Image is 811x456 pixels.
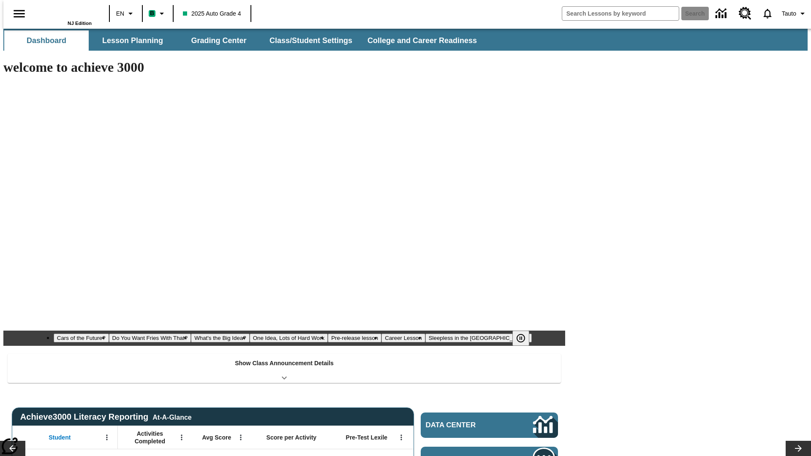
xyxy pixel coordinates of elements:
[4,30,89,51] button: Dashboard
[177,30,261,51] button: Grading Center
[263,30,359,51] button: Class/Student Settings
[562,7,679,20] input: search field
[267,434,317,441] span: Score per Activity
[175,431,188,444] button: Open Menu
[3,30,484,51] div: SubNavbar
[122,430,178,445] span: Activities Completed
[512,331,529,346] button: Pause
[20,412,192,422] span: Achieve3000 Literacy Reporting
[346,434,388,441] span: Pre-Test Lexile
[191,334,250,342] button: Slide 3 What's the Big Idea?
[3,29,808,51] div: SubNavbar
[361,30,484,51] button: College and Career Readiness
[757,3,778,24] a: Notifications
[90,30,175,51] button: Lesson Planning
[426,421,505,429] span: Data Center
[782,9,796,18] span: Tauto
[152,412,191,421] div: At-A-Glance
[112,6,139,21] button: Language: EN, Select a language
[150,8,154,19] span: B
[381,334,425,342] button: Slide 6 Career Lesson
[512,331,538,346] div: Pause
[421,413,558,438] a: Data Center
[235,359,334,368] p: Show Class Announcement Details
[234,431,247,444] button: Open Menu
[425,334,532,342] button: Slide 7 Sleepless in the Animal Kingdom
[710,2,734,25] a: Data Center
[109,334,191,342] button: Slide 2 Do You Want Fries With That?
[37,3,92,26] div: Home
[8,354,561,383] div: Show Class Announcement Details
[37,4,92,21] a: Home
[786,441,811,456] button: Lesson carousel, Next
[101,431,113,444] button: Open Menu
[7,1,32,26] button: Open side menu
[395,431,408,444] button: Open Menu
[54,334,109,342] button: Slide 1 Cars of the Future?
[734,2,757,25] a: Resource Center, Will open in new tab
[49,434,71,441] span: Student
[250,334,328,342] button: Slide 4 One Idea, Lots of Hard Work
[3,60,565,75] h1: welcome to achieve 3000
[68,21,92,26] span: NJ Edition
[202,434,231,441] span: Avg Score
[145,6,170,21] button: Boost Class color is mint green. Change class color
[778,6,811,21] button: Profile/Settings
[183,9,241,18] span: 2025 Auto Grade 4
[116,9,124,18] span: EN
[328,334,381,342] button: Slide 5 Pre-release lesson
